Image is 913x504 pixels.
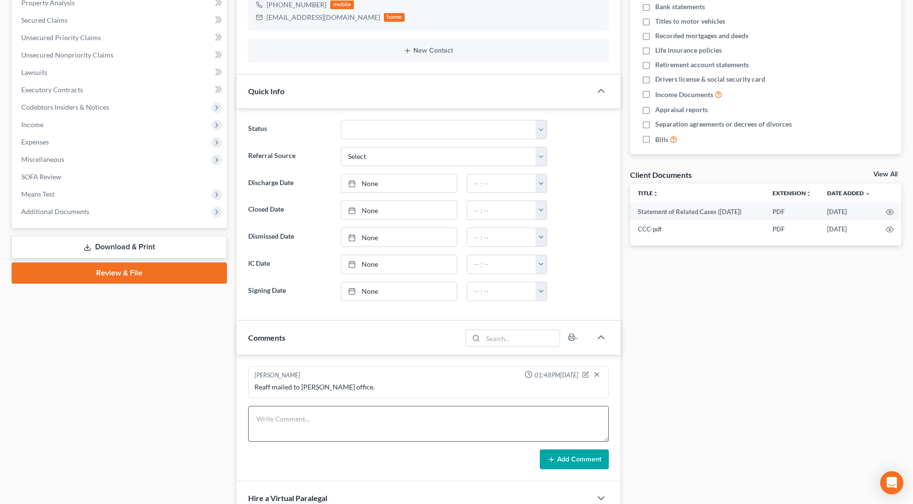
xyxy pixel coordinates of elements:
span: Bank statements [655,2,705,12]
a: Secured Claims [14,12,227,29]
span: Secured Claims [21,16,68,24]
button: New Contact [256,47,601,55]
td: [DATE] [819,203,878,220]
a: Date Added expand_more [827,189,871,197]
span: Income Documents [655,90,713,100]
a: Review & File [12,262,227,284]
div: [EMAIL_ADDRESS][DOMAIN_NAME] [267,13,380,22]
span: Executory Contracts [21,86,83,94]
span: Miscellaneous [21,155,64,163]
span: Lawsuits [21,68,47,76]
label: Signing Date [243,282,336,301]
div: [PERSON_NAME] [254,371,300,380]
span: Additional Documents [21,207,89,216]
a: Unsecured Priority Claims [14,29,227,46]
span: Income [21,120,43,129]
label: IC Date [243,255,336,274]
i: unfold_more [653,191,659,197]
a: Executory Contracts [14,81,227,99]
span: Comments [248,333,285,342]
span: Recorded mortgages and deeds [655,31,748,41]
span: Separation agreements or decrees of divorces [655,119,792,129]
div: mobile [330,0,354,9]
input: -- : -- [467,174,536,193]
span: Means Test [21,190,55,198]
a: Unsecured Nonpriority Claims [14,46,227,64]
a: SOFA Review [14,168,227,186]
span: Bills [655,135,668,144]
a: Titleunfold_more [638,189,659,197]
label: Closed Date [243,201,336,220]
td: Statement of Related Cases ([DATE]) [630,203,765,220]
span: Titles to motor vehicles [655,16,725,26]
label: Discharge Date [243,174,336,193]
a: Download & Print [12,236,227,259]
div: Open Intercom Messenger [880,471,903,494]
a: View All [873,171,898,178]
a: None [341,174,457,193]
td: [DATE] [819,220,878,238]
span: Unsecured Nonpriority Claims [21,51,113,59]
a: Lawsuits [14,64,227,81]
a: None [341,201,457,219]
i: expand_more [865,191,871,197]
a: None [341,282,457,301]
a: None [341,228,457,246]
a: Extensionunfold_more [773,189,812,197]
span: Codebtors Insiders & Notices [21,103,109,111]
label: Status [243,120,336,139]
div: Reaff mailed to [PERSON_NAME] office. [254,382,603,392]
input: -- : -- [467,282,536,301]
span: 01:48PM[DATE] [534,371,578,380]
i: unfold_more [806,191,812,197]
span: Life insurance policies [655,45,722,55]
span: Unsecured Priority Claims [21,33,101,42]
span: Retirement account statements [655,60,749,70]
label: Referral Source [243,147,336,166]
input: -- : -- [467,201,536,219]
button: Add Comment [540,449,609,470]
span: Quick Info [248,86,284,96]
div: home [384,13,405,22]
input: -- : -- [467,228,536,246]
td: CCC-pdf [630,220,765,238]
span: Drivers license & social security card [655,74,765,84]
td: PDF [765,220,819,238]
td: PDF [765,203,819,220]
input: -- : -- [467,255,536,274]
span: Appraisal reports [655,105,708,115]
span: Hire a Virtual Paralegal [248,493,327,503]
a: None [341,255,457,274]
input: Search... [483,330,560,346]
div: Client Documents [630,170,692,180]
label: Dismissed Date [243,228,336,247]
span: Expenses [21,138,49,146]
span: SOFA Review [21,173,61,181]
